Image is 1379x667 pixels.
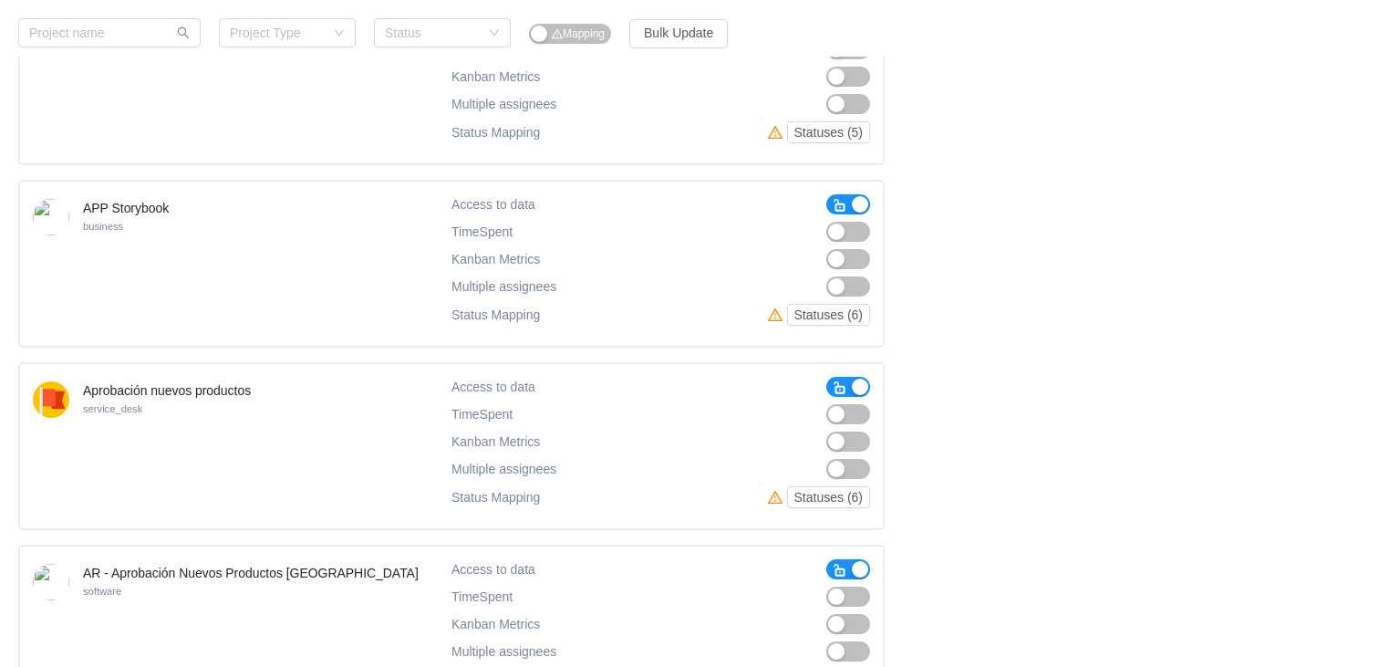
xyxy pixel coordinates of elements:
div: Project Type [230,24,325,42]
span: Multiple assignees [451,462,556,477]
small: service_desk [83,403,142,414]
i: icon: search [177,26,190,39]
span: Kanban Metrics [451,252,540,266]
div: Access to data [451,377,535,397]
div: Access to data [451,559,535,579]
span: TimeSpent [451,407,513,422]
img: 11684 [33,564,69,600]
i: icon: warning [768,125,787,140]
button: Bulk Update [629,19,728,48]
h4: AR - Aprobación Nuevos Productos [GEOGRAPHIC_DATA] [83,564,419,582]
span: Multiple assignees [451,97,556,112]
button: Statuses (6) [787,304,870,326]
span: Kanban Metrics [451,617,540,631]
i: icon: down [334,27,345,40]
i: icon: warning [768,307,787,322]
span: TimeSpent [451,224,513,240]
small: business [83,221,123,232]
i: icon: down [489,27,500,40]
div: Access to data [451,194,535,214]
span: Kanban Metrics [451,434,540,449]
span: Mapping [552,27,605,40]
button: Statuses (5) [787,121,870,143]
span: Multiple assignees [451,279,556,295]
span: TimeSpent [451,589,513,605]
i: icon: warning [768,490,787,505]
h4: Aprobación nuevos productos [83,381,251,400]
button: Statuses (6) [787,486,870,508]
small: software [83,586,121,597]
div: Status Mapping [451,486,540,508]
h4: APP Storybook [83,199,169,217]
i: icon: warning [552,28,563,39]
div: Status [385,24,480,42]
img: 10684 [33,199,69,235]
span: Kanban Metrics [451,69,540,84]
span: Multiple assignees [451,644,556,660]
input: Project name [18,18,201,47]
img: 10417 [33,381,69,418]
div: Status Mapping [451,304,540,326]
div: Status Mapping [451,121,540,143]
